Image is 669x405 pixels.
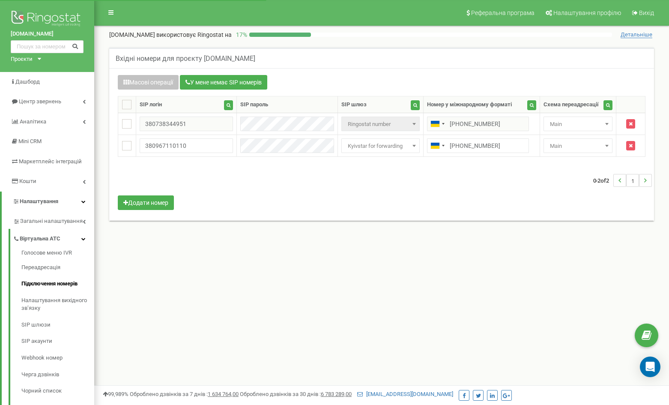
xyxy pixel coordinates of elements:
[118,195,174,210] button: Додати номер
[208,391,239,397] u: 1 634 764,00
[21,350,94,366] a: Webhook номер
[2,192,94,212] a: Налаштування
[341,101,367,109] div: SIP шлюз
[640,357,660,377] div: Open Intercom Messenger
[21,333,94,350] a: SIP акаунти
[20,217,83,225] span: Загальні налаштування
[427,117,529,131] input: 050 123 4567
[19,158,82,165] span: Маркетплейс інтеграцій
[427,101,512,109] div: Номер у міжнародному форматі
[621,31,652,38] span: Детальніше
[19,178,36,184] span: Кошти
[427,138,529,153] input: 050 123 4567
[321,391,352,397] u: 6 783 289,00
[140,101,162,109] div: SIP логін
[109,30,232,39] p: [DOMAIN_NAME]
[21,249,94,259] a: Голосове меню IVR
[626,174,639,187] li: 1
[19,98,61,105] span: Центр звернень
[21,292,94,317] a: Налаштування вихідного зв’язку
[116,55,255,63] h5: Вхідні номери для проєкту [DOMAIN_NAME]
[13,211,94,229] a: Загальні налаштування
[21,383,94,399] a: Чорний список
[357,391,453,397] a: [EMAIL_ADDRESS][DOMAIN_NAME]
[547,140,609,152] span: Main
[639,9,654,16] span: Вихід
[237,96,338,113] th: SIP пароль
[21,317,94,333] a: SIP шлюзи
[593,165,652,195] nav: ...
[13,229,94,246] a: Віртуальна АТС
[21,259,94,276] a: Переадресація
[427,117,447,131] div: Telephone country code
[20,235,60,243] span: Віртуальна АТС
[553,9,621,16] span: Налаштування профілю
[20,198,58,204] span: Налаштування
[341,138,419,153] span: Kyivstar for forwarding
[232,30,249,39] p: 17 %
[118,75,179,90] button: Масові операції
[341,117,419,131] span: Ringostat number
[240,391,352,397] span: Оброблено дзвінків за 30 днів :
[180,75,267,90] button: У мене немає SIP номерів
[547,118,609,130] span: Main
[544,101,599,109] div: Схема переадресації
[471,9,535,16] span: Реферальна програма
[11,40,84,53] input: Пошук за номером
[344,118,416,130] span: Ringostat number
[427,139,447,153] div: Telephone country code
[18,138,42,144] span: Mini CRM
[156,31,232,38] span: використовує Ringostat на
[20,118,46,125] span: Аналiтика
[544,138,612,153] span: Main
[130,391,239,397] span: Оброблено дзвінків за 7 днів :
[544,117,612,131] span: Main
[103,391,128,397] span: 99,989%
[21,366,94,383] a: Черга дзвінків
[15,78,40,85] span: Дашборд
[21,276,94,292] a: Підключення номерів
[344,140,416,152] span: Kyivstar for forwarding
[11,30,84,38] a: [DOMAIN_NAME]
[11,55,33,63] div: Проєкти
[593,174,613,187] span: 0-2 2
[600,177,606,184] span: of
[11,9,84,30] img: Ringostat logo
